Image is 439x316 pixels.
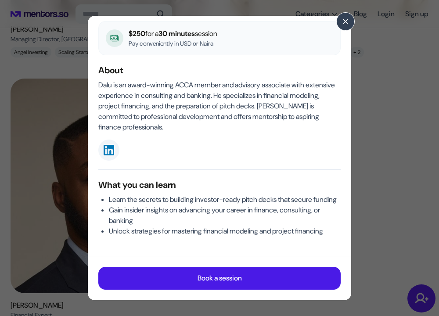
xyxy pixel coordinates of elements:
[98,64,341,76] h5: About
[195,29,217,38] span: session
[98,179,341,191] h5: What you can learn
[198,273,242,284] p: Book a session
[145,29,158,38] span: for a
[109,205,341,226] li: Gain insider insights on advancing your career in finance, consulting, or banking
[129,39,217,48] p: Pay conveniently in USD or Naira
[98,80,341,133] p: Dalu is an award-winning ACCA member and advisory associate with extensive experience in consulti...
[98,267,341,290] button: Book a session
[129,29,217,39] p: $250 30 minutes
[109,194,341,205] li: Learn the secrets to building investor-ready pitch decks that secure funding
[104,145,114,155] img: linkedin
[109,226,341,237] li: Unlock strategies for mastering financial modeling and project financing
